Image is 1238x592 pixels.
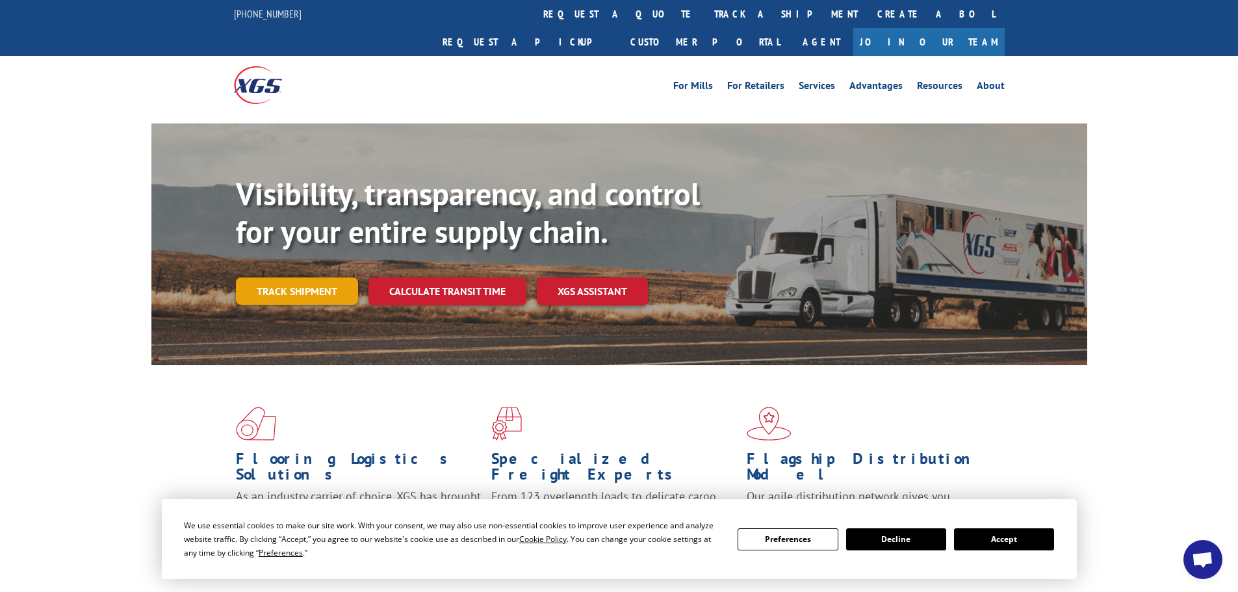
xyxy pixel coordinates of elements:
div: Cookie Consent Prompt [162,499,1077,579]
a: Agent [790,28,853,56]
img: xgs-icon-focused-on-flooring-red [491,407,522,441]
a: [PHONE_NUMBER] [234,7,302,20]
a: XGS ASSISTANT [537,277,648,305]
img: xgs-icon-total-supply-chain-intelligence-red [236,407,276,441]
a: For Mills [673,81,713,95]
span: Preferences [259,547,303,558]
h1: Flooring Logistics Solutions [236,451,482,489]
div: Open chat [1183,540,1222,579]
a: Request a pickup [433,28,621,56]
p: From 123 overlength loads to delicate cargo, our experienced staff knows the best way to move you... [491,489,737,547]
a: Calculate transit time [368,277,526,305]
h1: Flagship Distribution Model [747,451,992,489]
a: Advantages [849,81,903,95]
b: Visibility, transparency, and control for your entire supply chain. [236,174,700,251]
a: Track shipment [236,277,358,305]
a: For Retailers [727,81,784,95]
button: Accept [954,528,1054,550]
a: Customer Portal [621,28,790,56]
img: xgs-icon-flagship-distribution-model-red [747,407,792,441]
a: Resources [917,81,962,95]
span: Our agile distribution network gives you nationwide inventory management on demand. [747,489,986,519]
h1: Specialized Freight Experts [491,451,737,489]
button: Preferences [738,528,838,550]
a: Join Our Team [853,28,1005,56]
div: We use essential cookies to make our site work. With your consent, we may also use non-essential ... [184,519,722,560]
a: About [977,81,1005,95]
button: Decline [846,528,946,550]
span: As an industry carrier of choice, XGS has brought innovation and dedication to flooring logistics... [236,489,481,535]
span: Cookie Policy [519,534,567,545]
a: Services [799,81,835,95]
